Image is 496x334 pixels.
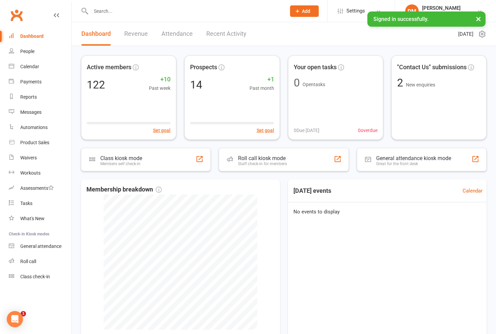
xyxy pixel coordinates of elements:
[100,161,142,166] div: Members self check-in
[294,62,337,72] span: Your open tasks
[153,127,171,134] button: Set goal
[9,44,71,59] a: People
[81,22,111,46] a: Dashboard
[9,254,71,269] a: Roll call
[303,82,325,87] span: Open tasks
[20,201,32,206] div: Tasks
[161,22,193,46] a: Attendance
[124,22,148,46] a: Revenue
[406,82,435,87] span: New enquiries
[20,94,37,100] div: Reports
[87,62,131,72] span: Active members
[358,127,377,134] span: 0 overdue
[9,165,71,181] a: Workouts
[9,211,71,226] a: What's New
[9,269,71,284] a: Class kiosk mode
[405,4,419,18] div: DM
[20,79,42,84] div: Payments
[397,76,406,89] span: 2
[302,8,310,14] span: Add
[20,274,50,279] div: Class check-in
[20,109,42,115] div: Messages
[149,84,171,92] span: Past week
[20,49,34,54] div: People
[463,187,482,195] a: Calendar
[20,140,49,145] div: Product Sales
[373,16,428,22] span: Signed in successfully.
[9,181,71,196] a: Assessments
[294,77,300,88] div: 0
[257,127,274,134] button: Set goal
[422,11,461,17] div: ZenSport
[8,7,25,24] a: Clubworx
[20,64,39,69] div: Calendar
[9,150,71,165] a: Waivers
[422,5,461,11] div: [PERSON_NAME]
[190,79,202,90] div: 14
[376,155,451,161] div: General attendance kiosk mode
[294,127,319,134] span: 0 Due [DATE]
[206,22,246,46] a: Recent Activity
[100,155,142,161] div: Class kiosk mode
[9,29,71,44] a: Dashboard
[20,125,48,130] div: Automations
[250,84,274,92] span: Past month
[149,75,171,84] span: +10
[285,202,490,221] div: No events to display
[9,89,71,105] a: Reports
[9,196,71,211] a: Tasks
[238,155,287,161] div: Roll call kiosk mode
[290,5,319,17] button: Add
[9,135,71,150] a: Product Sales
[9,74,71,89] a: Payments
[86,185,162,195] span: Membership breakdown
[458,30,473,38] span: [DATE]
[20,259,36,264] div: Roll call
[20,170,41,176] div: Workouts
[190,62,217,72] span: Prospects
[89,6,281,16] input: Search...
[9,105,71,120] a: Messages
[20,216,45,221] div: What's New
[346,3,365,19] span: Settings
[20,185,54,191] div: Assessments
[20,243,61,249] div: General attendance
[21,311,26,316] span: 1
[9,120,71,135] a: Automations
[376,161,451,166] div: Great for the front desk
[9,239,71,254] a: General attendance kiosk mode
[20,155,37,160] div: Waivers
[250,75,274,84] span: +1
[9,59,71,74] a: Calendar
[7,311,23,327] div: Open Intercom Messenger
[87,79,105,90] div: 122
[20,33,44,39] div: Dashboard
[397,62,467,72] span: "Contact Us" submissions
[238,161,287,166] div: Staff check-in for members
[472,11,485,26] button: ×
[288,185,337,197] h3: [DATE] events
